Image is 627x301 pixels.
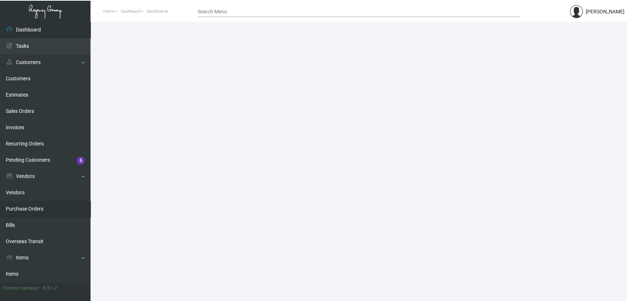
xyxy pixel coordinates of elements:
div: 0.51.2 [43,284,57,292]
div: [PERSON_NAME] [586,8,624,16]
span: Dashboards [147,9,168,14]
img: admin@bootstrapmaster.com [570,5,583,18]
span: Dashboard [121,9,140,14]
span: Home [103,9,114,14]
div: Current version: [3,284,40,292]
